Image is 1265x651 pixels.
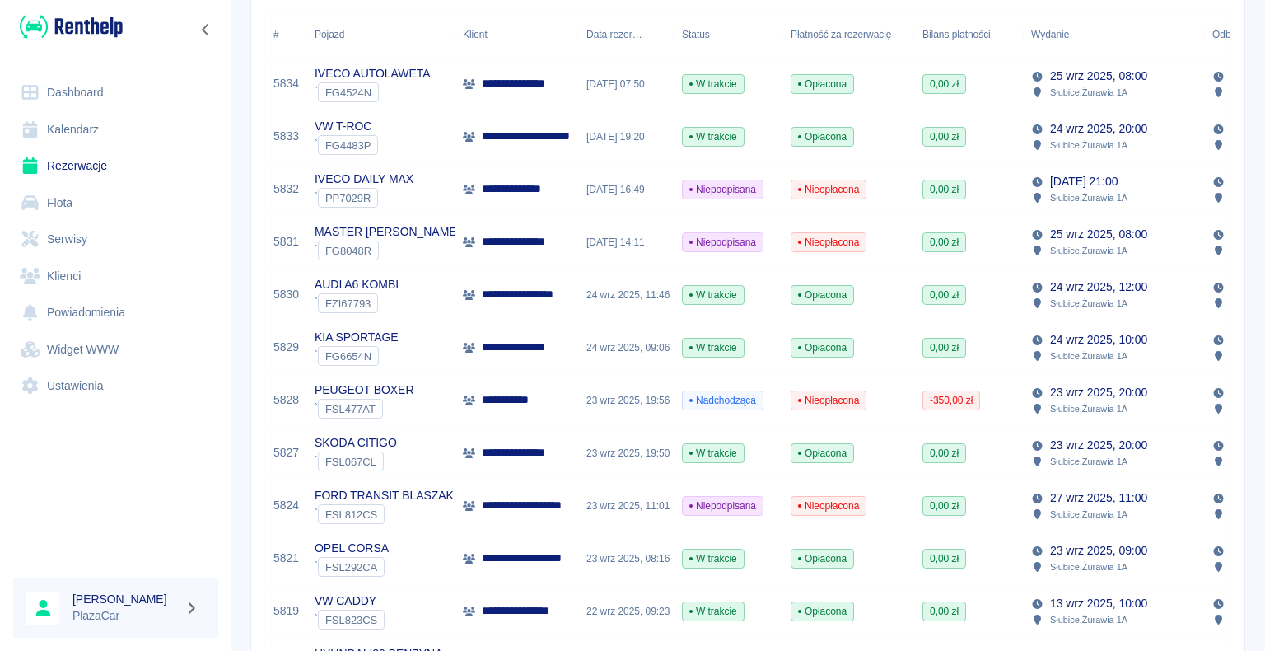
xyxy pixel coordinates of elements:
[923,499,965,513] span: 0,00 zł
[273,497,299,514] a: 5824
[13,185,218,222] a: Flota
[578,480,674,532] div: 23 wrz 2025, 11:01
[1050,560,1127,574] p: Słubice , Żurawia 1A
[13,221,218,258] a: Serwisy
[1050,296,1127,311] p: Słubice , Żurawia 1A
[578,216,674,269] div: [DATE] 14:11
[923,129,965,144] span: 0,00 zł
[315,65,431,82] p: IVECO AUTOLAWETA
[273,128,299,145] a: 5833
[315,171,413,188] p: IVECO DAILY MAX
[319,508,384,521] span: FSL812CS
[683,393,763,408] span: Nadchodząca
[315,399,413,419] div: `
[273,286,299,303] a: 5830
[791,77,853,91] span: Opłacona
[1069,23,1092,46] button: Sort
[578,374,674,427] div: 23 wrz 2025, 19:56
[923,551,965,566] span: 0,00 zł
[674,12,782,58] div: Status
[782,12,914,58] div: Płatność za rezerwację
[273,12,279,58] div: #
[791,182,866,197] span: Nieopłacona
[315,135,378,155] div: `
[683,129,744,144] span: W trakcie
[315,487,454,504] p: FORD TRANSIT BLASZAK
[1050,120,1147,138] p: 24 wrz 2025, 20:00
[13,258,218,295] a: Klienci
[578,58,674,110] div: [DATE] 07:50
[72,607,178,625] p: PlazaCar
[315,188,413,208] div: `
[1050,279,1147,296] p: 24 wrz 2025, 12:00
[315,504,454,524] div: `
[1050,401,1127,416] p: Słubice , Żurawia 1A
[319,87,378,99] span: FG4524N
[273,180,299,198] a: 5832
[319,403,382,415] span: FSL477AT
[683,235,763,250] span: Niepodpisana
[578,532,674,585] div: 23 wrz 2025, 08:16
[1050,243,1127,258] p: Słubice , Żurawia 1A
[1050,595,1147,612] p: 13 wrz 2025, 10:00
[273,233,299,251] a: 5831
[586,12,642,58] div: Data rezerwacji
[1050,226,1147,243] p: 25 wrz 2025, 08:00
[273,550,299,567] a: 5821
[273,339,299,356] a: 5829
[791,12,892,58] div: Płatność za rezerwację
[319,192,377,204] span: PP7029R
[13,331,218,368] a: Widget WWW
[683,340,744,355] span: W trakcie
[315,434,397,452] p: SKODA CITIGO
[315,382,413,399] p: PEUGEOT BOXER
[578,585,674,638] div: 22 wrz 2025, 09:23
[463,12,488,58] div: Klient
[1050,331,1147,349] p: 24 wrz 2025, 10:00
[791,235,866,250] span: Nieopłacona
[273,444,299,461] a: 5827
[683,182,763,197] span: Niepodpisana
[1050,68,1147,85] p: 25 wrz 2025, 08:00
[319,350,378,363] span: FG6654N
[319,245,378,257] span: FG8048R
[683,446,744,461] span: W trakcie
[319,614,384,626] span: FSL823CS
[923,77,965,91] span: 0,00 zł
[923,182,965,197] span: 0,00 zł
[578,12,674,58] div: Data rezerwacji
[13,368,218,405] a: Ustawienia
[791,129,853,144] span: Opłacona
[315,12,344,58] div: Pojazd
[319,456,383,468] span: FSL067CL
[315,276,399,293] p: AUDI A6 KOMBI
[578,269,674,321] div: 24 wrz 2025, 11:46
[273,391,299,409] a: 5828
[791,551,853,566] span: Opłacona
[682,12,710,58] div: Status
[791,446,853,461] span: Opłacona
[642,23,665,46] button: Sort
[315,241,460,260] div: `
[1031,12,1069,58] div: Wydanie
[923,393,979,408] span: -350,00 zł
[922,12,991,58] div: Bilans płatności
[683,499,763,513] span: Niepodpisana
[683,604,744,619] span: W trakcie
[319,561,384,574] span: FSL292CA
[578,321,674,374] div: 24 wrz 2025, 09:06
[578,163,674,216] div: [DATE] 16:49
[20,13,123,40] img: Renthelp logo
[1050,612,1127,627] p: Słubice , Żurawia 1A
[1050,454,1127,469] p: Słubice , Żurawia 1A
[315,293,399,313] div: `
[923,446,965,461] span: 0,00 zł
[315,118,378,135] p: VW T-ROC
[791,288,853,302] span: Opłacona
[791,393,866,408] span: Nieopłacona
[13,294,218,331] a: Powiadomienia
[914,12,1023,58] div: Bilans płatności
[455,12,578,58] div: Klient
[1050,85,1127,100] p: Słubice , Żurawia 1A
[1050,138,1127,152] p: Słubice , Żurawia 1A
